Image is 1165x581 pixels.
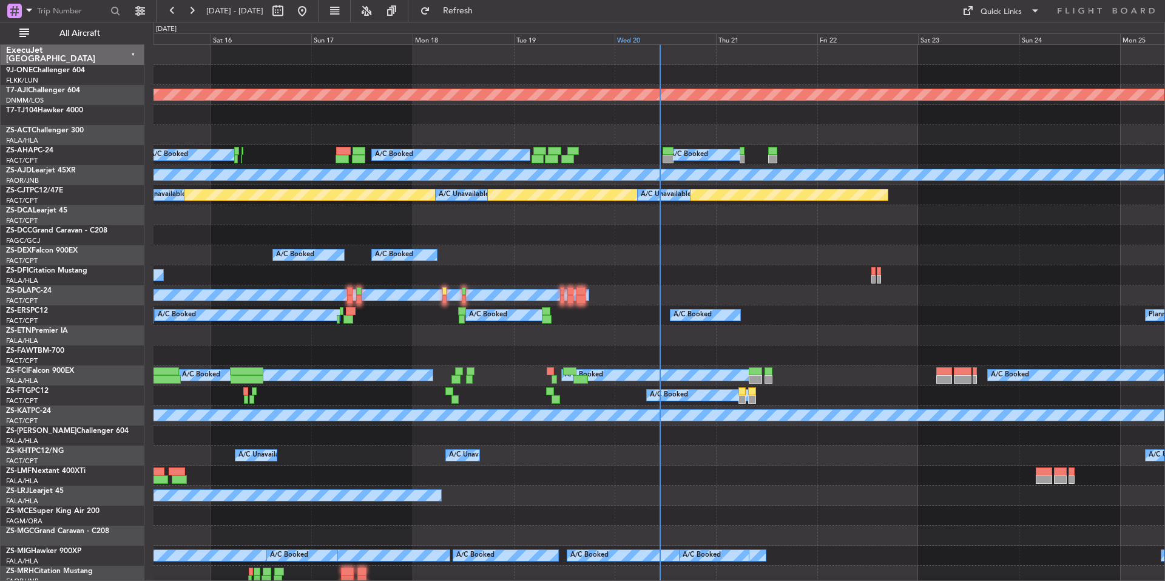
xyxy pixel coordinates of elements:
[6,488,64,495] a: ZS-LRJLearjet 45
[6,276,38,285] a: FALA/HLA
[6,287,52,294] a: ZS-DLAPC-24
[570,546,609,565] div: A/C Booked
[817,33,919,44] div: Fri 22
[6,287,32,294] span: ZS-DLA
[6,147,53,154] a: ZS-AHAPC-24
[6,387,49,395] a: ZS-FTGPC12
[956,1,1046,21] button: Quick Links
[414,1,487,21] button: Refresh
[6,387,31,395] span: ZS-FTG
[6,407,31,415] span: ZS-KAT
[211,33,312,44] div: Sat 16
[276,246,314,264] div: A/C Booked
[716,33,817,44] div: Thu 21
[6,147,33,154] span: ZS-AHA
[206,5,263,16] span: [DATE] - [DATE]
[6,347,33,355] span: ZS-FAW
[670,146,708,164] div: A/C Booked
[37,2,107,20] input: Trip Number
[6,247,78,254] a: ZS-DEXFalcon 900EX
[158,306,196,324] div: A/C Booked
[981,6,1022,18] div: Quick Links
[6,176,39,185] a: FAOR/JNB
[6,196,38,205] a: FACT/CPT
[6,568,34,575] span: ZS-MRH
[6,396,38,406] a: FACT/CPT
[6,67,85,74] a: 9J-ONEChallenger 604
[270,546,308,565] div: A/C Booked
[135,186,186,204] div: A/C Unavailable
[182,366,220,384] div: A/C Booked
[6,67,33,74] span: 9J-ONE
[6,367,28,375] span: ZS-FCI
[6,548,81,555] a: ZS-MIGHawker 900XP
[6,136,38,145] a: FALA/HLA
[6,517,42,526] a: FAGM/QRA
[6,167,76,174] a: ZS-AJDLearjet 45XR
[6,568,93,575] a: ZS-MRHCitation Mustang
[6,227,32,234] span: ZS-DCC
[6,107,83,114] a: T7-TJ104Hawker 4000
[6,327,32,335] span: ZS-ETN
[449,446,499,464] div: A/C Unavailable
[375,246,413,264] div: A/C Booked
[109,33,211,44] div: Fri 15
[6,376,38,386] a: FALA/HLA
[6,187,30,194] span: ZS-CJT
[413,33,514,44] div: Mon 18
[6,216,38,225] a: FACT/CPT
[6,528,109,535] a: ZS-MGCGrand Caravan - C208
[6,367,74,375] a: ZS-FCIFalcon 900EX
[6,267,29,274] span: ZS-DFI
[6,307,48,314] a: ZS-ERSPC12
[6,327,68,335] a: ZS-ETNPremier IA
[156,24,177,35] div: [DATE]
[6,356,38,365] a: FACT/CPT
[150,146,188,164] div: A/C Booked
[6,427,129,435] a: ZS-[PERSON_NAME]Challenger 604
[6,87,28,94] span: T7-AJI
[6,256,38,265] a: FACT/CPT
[6,427,76,435] span: ZS-[PERSON_NAME]
[6,467,86,475] a: ZS-LMFNextant 400XTi
[6,528,34,535] span: ZS-MGC
[6,508,100,515] a: ZS-MCESuper King Air 200
[6,508,33,515] span: ZS-MCE
[674,306,712,324] div: A/C Booked
[683,546,721,565] div: A/C Booked
[6,477,38,486] a: FALA/HLA
[439,186,489,204] div: A/C Unavailable
[238,446,289,464] div: A/C Unavailable
[6,156,38,165] a: FACT/CPT
[650,386,688,404] div: A/C Booked
[6,457,38,466] a: FACT/CPT
[375,146,413,164] div: A/C Booked
[6,267,87,274] a: ZS-DFICitation Mustang
[514,33,615,44] div: Tue 19
[6,548,31,555] span: ZS-MIG
[6,488,29,495] span: ZS-LRJ
[6,407,51,415] a: ZS-KATPC-24
[6,207,33,214] span: ZS-DCA
[6,127,32,134] span: ZS-ACT
[6,447,32,455] span: ZS-KHT
[6,307,30,314] span: ZS-ERS
[6,236,40,245] a: FAGC/GCJ
[6,416,38,426] a: FACT/CPT
[6,127,84,134] a: ZS-ACTChallenger 300
[32,29,128,38] span: All Aircraft
[641,186,691,204] div: A/C Unavailable
[6,497,38,506] a: FALA/HLA
[615,33,716,44] div: Wed 20
[456,546,495,565] div: A/C Booked
[991,366,1029,384] div: A/C Booked
[6,107,38,114] span: T7-TJ104
[6,76,38,85] a: FLKK/LUN
[6,447,64,455] a: ZS-KHTPC12/NG
[1019,33,1121,44] div: Sun 24
[6,167,32,174] span: ZS-AJD
[6,187,63,194] a: ZS-CJTPC12/47E
[6,316,38,325] a: FACT/CPT
[6,207,67,214] a: ZS-DCALearjet 45
[6,467,32,475] span: ZS-LMF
